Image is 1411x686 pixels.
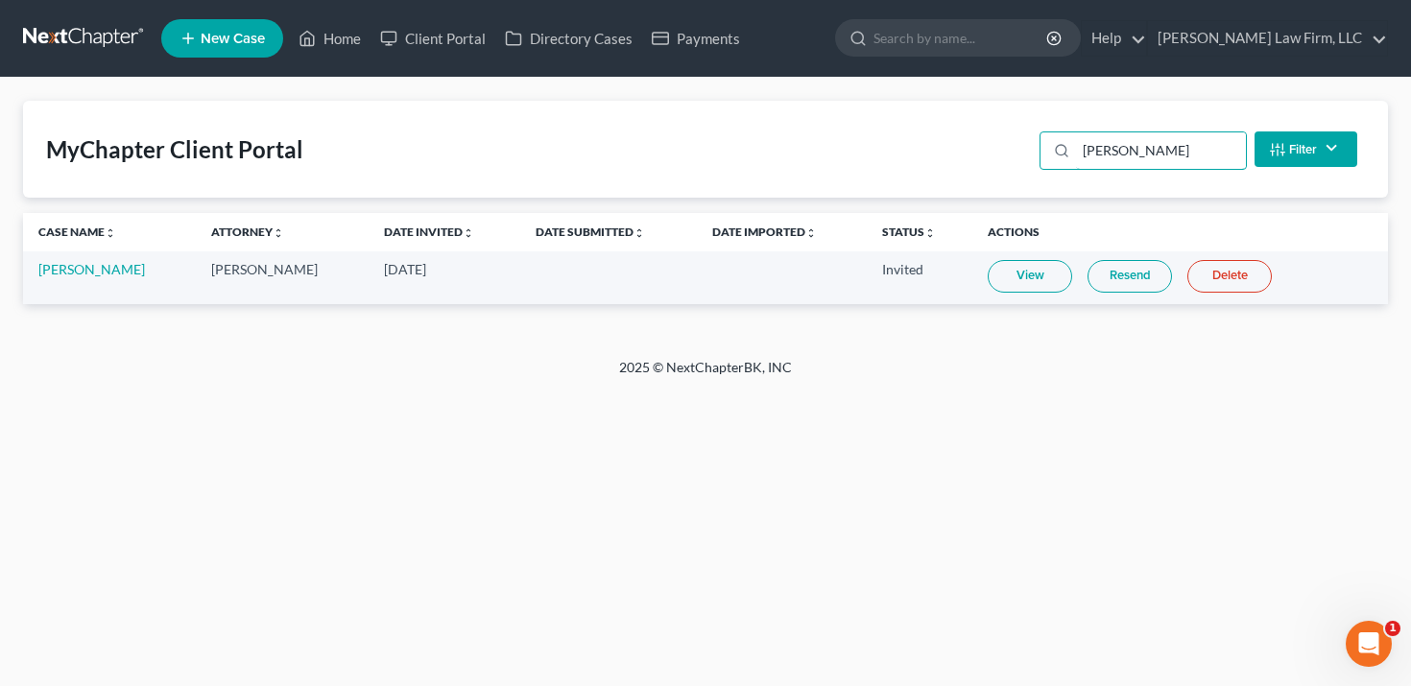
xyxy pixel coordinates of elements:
[1187,260,1272,293] a: Delete
[38,261,145,277] a: [PERSON_NAME]
[289,21,371,56] a: Home
[1385,621,1400,636] span: 1
[642,21,750,56] a: Payments
[1346,621,1392,667] iframe: Intercom live chat
[371,21,495,56] a: Client Portal
[38,225,116,239] a: Case Nameunfold_more
[46,134,303,165] div: MyChapter Client Portal
[988,260,1072,293] a: View
[105,227,116,239] i: unfold_more
[882,225,936,239] a: Statusunfold_more
[1082,21,1146,56] a: Help
[196,251,369,304] td: [PERSON_NAME]
[805,227,817,239] i: unfold_more
[158,358,1253,392] div: 2025 © NextChapterBK, INC
[712,225,817,239] a: Date Importedunfold_more
[495,21,642,56] a: Directory Cases
[873,20,1049,56] input: Search by name...
[384,261,426,277] span: [DATE]
[1148,21,1387,56] a: [PERSON_NAME] Law Firm, LLC
[1076,132,1246,169] input: Search...
[273,227,284,239] i: unfold_more
[1255,131,1357,167] button: Filter
[634,227,645,239] i: unfold_more
[867,251,973,304] td: Invited
[972,213,1388,251] th: Actions
[211,225,284,239] a: Attorneyunfold_more
[463,227,474,239] i: unfold_more
[384,225,474,239] a: Date Invitedunfold_more
[536,225,645,239] a: Date Submittedunfold_more
[924,227,936,239] i: unfold_more
[1088,260,1172,293] a: Resend
[201,32,265,46] span: New Case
